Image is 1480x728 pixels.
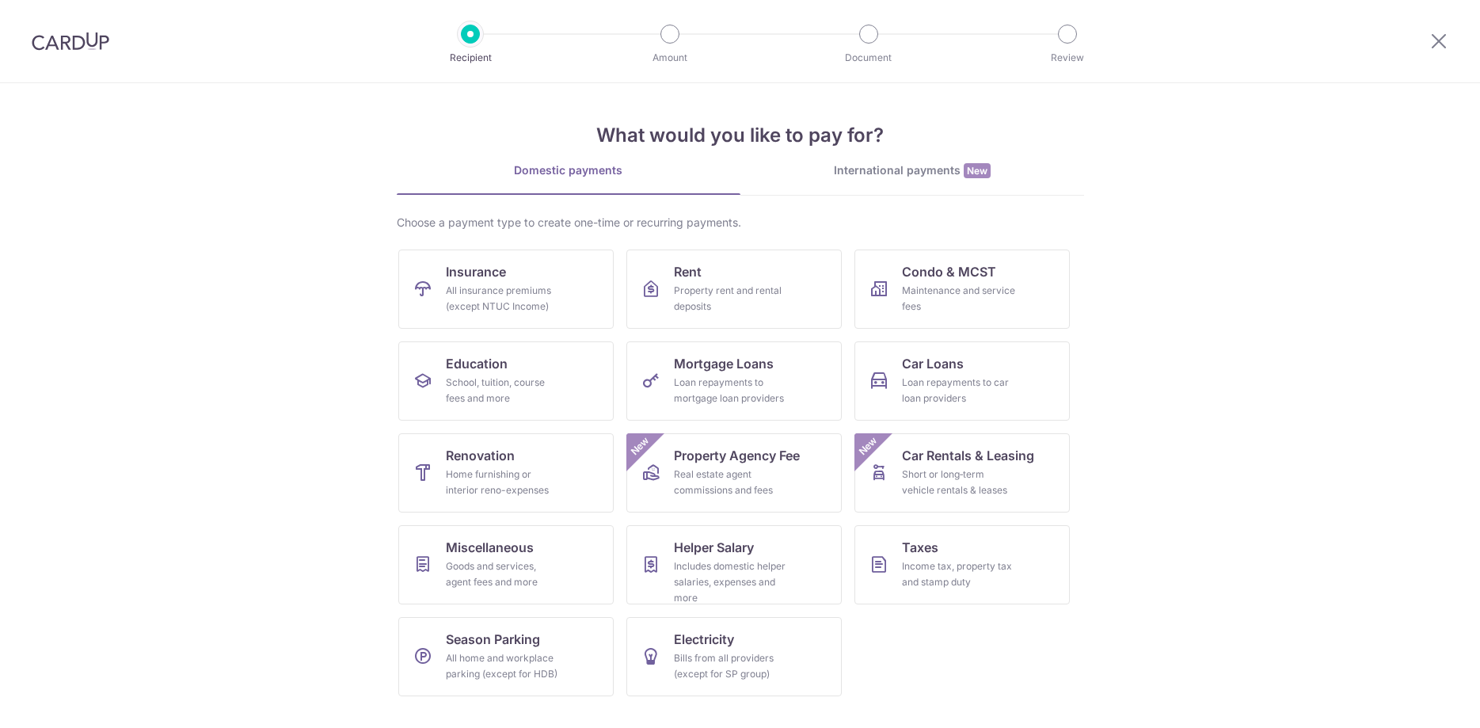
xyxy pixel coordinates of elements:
[397,215,1084,231] div: Choose a payment type to create one-time or recurring payments.
[32,32,109,51] img: CardUp
[674,375,788,406] div: Loan repayments to mortgage loan providers
[902,375,1016,406] div: Loan repayments to car loan providers
[902,354,964,373] span: Car Loans
[446,558,560,590] div: Goods and services, agent fees and more
[446,467,560,498] div: Home furnishing or interior reno-expenses
[446,262,506,281] span: Insurance
[810,50,927,66] p: Document
[446,630,540,649] span: Season Parking
[626,617,842,696] a: ElectricityBills from all providers (except for SP group)
[674,354,774,373] span: Mortgage Loans
[446,538,534,557] span: Miscellaneous
[902,283,1016,314] div: Maintenance and service fees
[397,121,1084,150] h4: What would you like to pay for?
[902,262,996,281] span: Condo & MCST
[1009,50,1126,66] p: Review
[446,446,515,465] span: Renovation
[412,50,529,66] p: Recipient
[446,375,560,406] div: School, tuition, course fees and more
[446,354,508,373] span: Education
[674,262,702,281] span: Rent
[626,433,842,513] a: Property Agency FeeReal estate agent commissions and feesNew
[446,650,560,682] div: All home and workplace parking (except for HDB)
[611,50,729,66] p: Amount
[626,341,842,421] a: Mortgage LoansLoan repayments to mortgage loan providers
[674,558,788,606] div: Includes domestic helper salaries, expenses and more
[446,283,560,314] div: All insurance premiums (except NTUC Income)
[902,538,938,557] span: Taxes
[854,433,881,459] span: New
[674,283,788,314] div: Property rent and rental deposits
[854,433,1070,513] a: Car Rentals & LeasingShort or long‑term vehicle rentals & leasesNew
[674,650,788,682] div: Bills from all providers (except for SP group)
[626,433,652,459] span: New
[626,250,842,329] a: RentProperty rent and rental deposits
[854,525,1070,604] a: TaxesIncome tax, property tax and stamp duty
[902,467,1016,498] div: Short or long‑term vehicle rentals & leases
[964,163,991,178] span: New
[674,446,800,465] span: Property Agency Fee
[674,467,788,498] div: Real estate agent commissions and fees
[398,250,614,329] a: InsuranceAll insurance premiums (except NTUC Income)
[902,446,1034,465] span: Car Rentals & Leasing
[626,525,842,604] a: Helper SalaryIncludes domestic helper salaries, expenses and more
[740,162,1084,179] div: International payments
[854,341,1070,421] a: Car LoansLoan repayments to car loan providers
[398,525,614,604] a: MiscellaneousGoods and services, agent fees and more
[902,558,1016,590] div: Income tax, property tax and stamp duty
[674,538,754,557] span: Helper Salary
[398,433,614,513] a: RenovationHome furnishing or interior reno-expenses
[674,630,734,649] span: Electricity
[854,250,1070,329] a: Condo & MCSTMaintenance and service fees
[397,162,740,178] div: Domestic payments
[398,617,614,696] a: Season ParkingAll home and workplace parking (except for HDB)
[398,341,614,421] a: EducationSchool, tuition, course fees and more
